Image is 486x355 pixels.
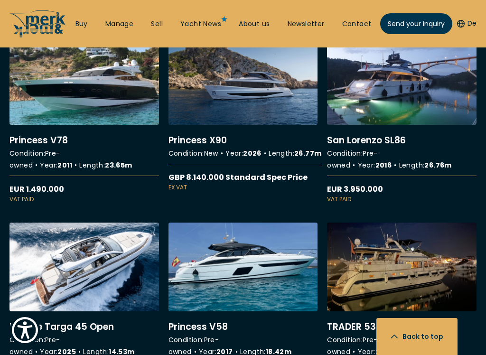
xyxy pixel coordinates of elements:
a: Manage [105,19,133,29]
a: Send your inquiry [380,13,452,34]
a: About us [239,19,270,29]
a: Sell [151,19,163,29]
a: More details aboutPrincess V78 [9,36,159,204]
span: Send your inquiry [388,19,445,29]
a: Contact [342,19,372,29]
a: Buy [75,19,88,29]
button: Show Accessibility Preferences [9,315,40,346]
a: More details aboutSan Lorenzo SL86 [327,36,477,204]
button: Back to top [376,318,458,355]
button: De [457,19,477,28]
a: Yacht News [180,19,221,29]
a: More details aboutPrincess X90 [168,36,318,192]
a: Newsletter [288,19,325,29]
a: / [9,30,66,41]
